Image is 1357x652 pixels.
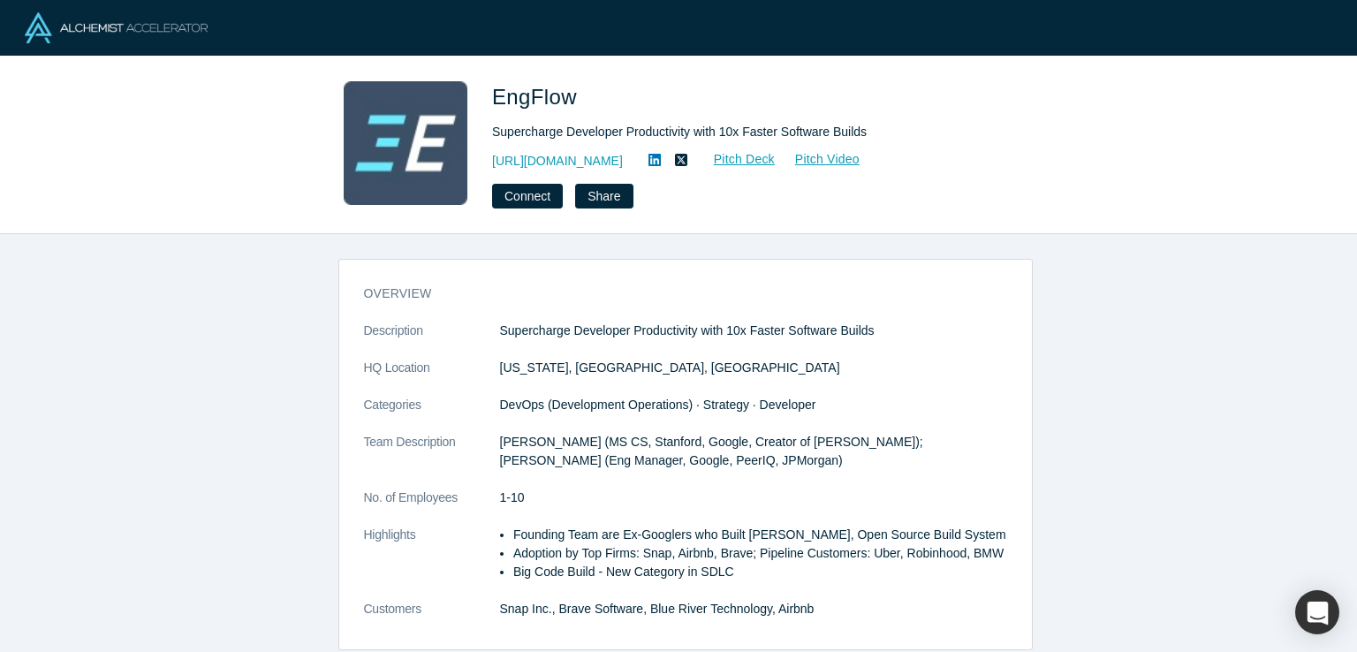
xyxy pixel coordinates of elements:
p: [PERSON_NAME] (MS CS, Stanford, Google, Creator of [PERSON_NAME]); [PERSON_NAME] (Eng Manager, Go... [500,433,1007,470]
a: Pitch Deck [694,149,776,170]
a: [URL][DOMAIN_NAME] [492,152,623,171]
a: Pitch Video [776,149,860,170]
button: Connect [492,184,563,208]
dd: Snap Inc., Brave Software, Blue River Technology, Airbnb [500,600,1007,618]
div: Supercharge Developer Productivity with 10x Faster Software Builds [492,123,987,141]
span: DevOps (Development Operations) · Strategy · Developer [500,398,816,412]
dd: 1-10 [500,489,1007,507]
img: Alchemist Logo [25,12,208,43]
img: EngFlow's Logo [344,81,467,205]
dt: Categories [364,396,500,433]
button: Share [575,184,633,208]
h3: overview [364,284,982,303]
dt: Highlights [364,526,500,600]
span: EngFlow [492,85,583,109]
p: Supercharge Developer Productivity with 10x Faster Software Builds [500,322,1007,340]
dt: No. of Employees [364,489,500,526]
dt: HQ Location [364,359,500,396]
li: Founding Team are Ex-Googlers who Built [PERSON_NAME], Open Source Build System [513,526,1007,544]
dd: [US_STATE], [GEOGRAPHIC_DATA], [GEOGRAPHIC_DATA] [500,359,1007,377]
dt: Customers [364,600,500,637]
dt: Description [364,322,500,359]
li: Adoption by Top Firms: Snap, Airbnb, Brave; Pipeline Customers: Uber, Robinhood, BMW [513,544,1007,563]
li: Big Code Build - New Category in SDLC [513,563,1007,581]
dt: Team Description [364,433,500,489]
